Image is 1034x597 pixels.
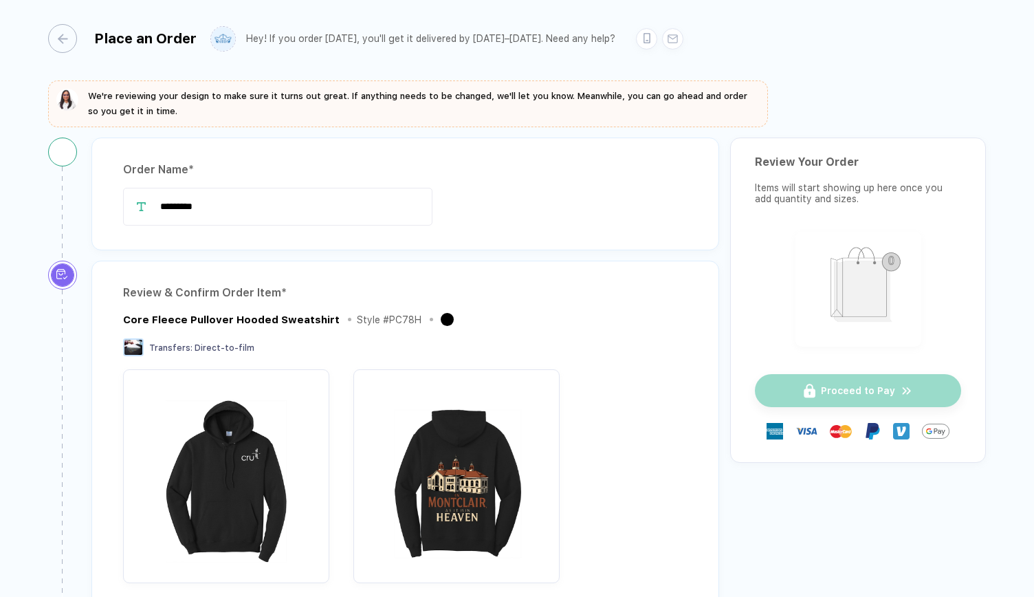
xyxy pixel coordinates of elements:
span: Direct-to-film [195,343,254,353]
img: sophie [56,89,78,111]
img: Venmo [893,423,910,439]
span: We're reviewing your design to make sure it turns out great. If anything needs to be changed, we'... [88,91,747,116]
img: 9d270669-3332-42c2-8e82-95258e92db96_nt_back_1756434634694.jpg [360,376,553,569]
button: We're reviewing your design to make sure it turns out great. If anything needs to be changed, we'... [56,89,760,119]
div: Core Fleece Pullover Hooded Sweatshirt [123,314,340,326]
div: Review Your Order [755,155,961,169]
img: GPay [922,417,949,445]
div: Order Name [123,159,687,181]
span: Transfers : [149,343,192,353]
div: Items will start showing up here once you add quantity and sizes. [755,182,961,204]
img: express [767,423,783,439]
img: user profile [211,27,235,51]
img: visa [795,420,817,442]
img: Paypal [864,423,881,439]
img: Transfers [123,338,144,356]
div: Review & Confirm Order Item [123,282,687,304]
div: Style # PC78H [357,314,421,325]
img: master-card [830,420,852,442]
div: Hey! If you order [DATE], you'll get it delivered by [DATE]–[DATE]. Need any help? [246,33,615,45]
img: 9d270669-3332-42c2-8e82-95258e92db96_nt_front_1756434634687.jpg [130,376,322,569]
img: shopping_bag.png [802,238,915,338]
div: Place an Order [94,30,197,47]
